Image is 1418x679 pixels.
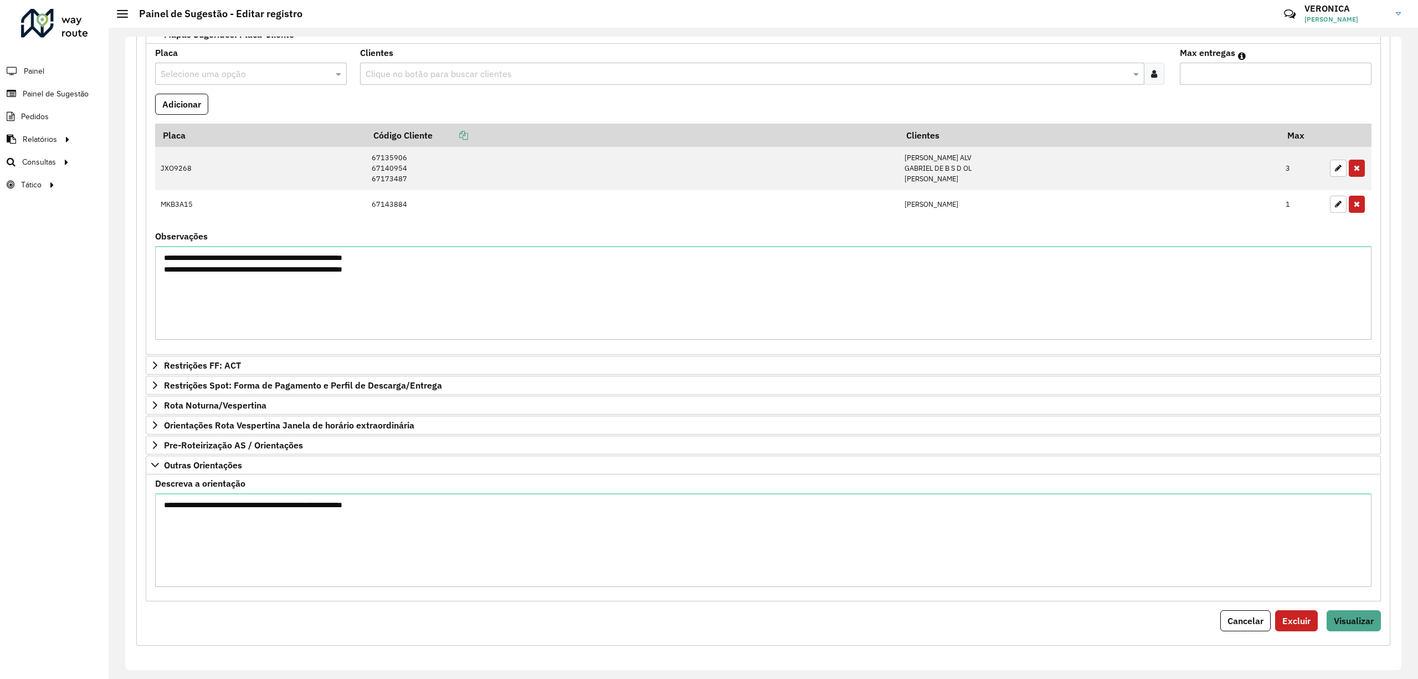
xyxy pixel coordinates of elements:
a: Restrições Spot: Forma de Pagamento e Perfil de Descarga/Entrega [146,376,1381,395]
span: Mapas Sugeridos: Placa-Cliente [164,30,294,39]
button: Visualizar [1327,610,1381,631]
button: Adicionar [155,94,208,115]
span: Rota Noturna/Vespertina [164,401,266,410]
th: Placa [155,124,366,147]
button: Cancelar [1220,610,1271,631]
span: Orientações Rota Vespertina Janela de horário extraordinária [164,421,414,430]
a: Orientações Rota Vespertina Janela de horário extraordinária [146,416,1381,435]
span: Restrições Spot: Forma de Pagamento e Perfil de Descarga/Entrega [164,381,442,390]
h2: Painel de Sugestão - Editar registro [128,8,302,20]
div: Outras Orientações [146,474,1381,601]
label: Clientes [360,46,393,59]
button: Excluir [1275,610,1318,631]
td: 1 [1280,190,1324,219]
td: 67135906 67140954 67173487 [366,147,899,190]
span: Cancelar [1227,615,1263,626]
th: Clientes [898,124,1280,147]
td: 3 [1280,147,1324,190]
td: [PERSON_NAME] ALV GABRIEL DE B S D OL [PERSON_NAME] [898,147,1280,190]
div: Mapas Sugeridos: Placa-Cliente [146,44,1381,355]
label: Max entregas [1180,46,1235,59]
td: 67143884 [366,190,899,219]
a: Restrições FF: ACT [146,356,1381,375]
span: Painel de Sugestão [23,88,89,100]
a: Contato Rápido [1278,2,1302,26]
a: Copiar [433,130,468,141]
td: MKB3A15 [155,190,366,219]
label: Descreva a orientação [155,477,245,490]
em: Máximo de clientes que serão colocados na mesma rota com os clientes informados [1238,52,1246,60]
a: Outras Orientações [146,456,1381,474]
td: [PERSON_NAME] [898,190,1280,219]
span: Painel [24,65,44,77]
th: Código Cliente [366,124,899,147]
span: Pedidos [21,111,49,122]
span: Visualizar [1334,615,1374,626]
span: Pre-Roteirização AS / Orientações [164,441,303,450]
span: Tático [21,179,42,191]
span: Excluir [1282,615,1311,626]
span: Restrições FF: ACT [164,361,241,370]
span: Relatórios [23,134,57,145]
span: Outras Orientações [164,461,242,469]
label: Observações [155,229,208,243]
a: Rota Noturna/Vespertina [146,396,1381,415]
span: [PERSON_NAME] [1304,14,1388,24]
th: Max [1280,124,1324,147]
label: Placa [155,46,178,59]
h3: VERONICA [1304,3,1388,14]
span: Consultas [22,156,56,168]
td: JXO9268 [155,147,366,190]
a: Pre-Roteirização AS / Orientações [146,436,1381,455]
